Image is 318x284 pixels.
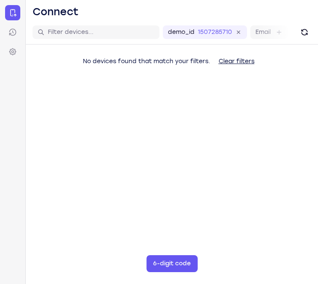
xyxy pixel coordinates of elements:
[33,5,79,19] h1: Connect
[255,28,271,36] label: Email
[212,53,261,70] button: Clear filters
[146,255,197,272] button: 6-digit code
[5,5,20,20] a: Connect
[5,25,20,40] a: Sessions
[83,58,210,65] span: No devices found that match your filters.
[298,25,311,39] button: Refresh
[48,28,154,36] input: Filter devices...
[168,28,195,36] label: demo_id
[5,44,20,59] a: Settings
